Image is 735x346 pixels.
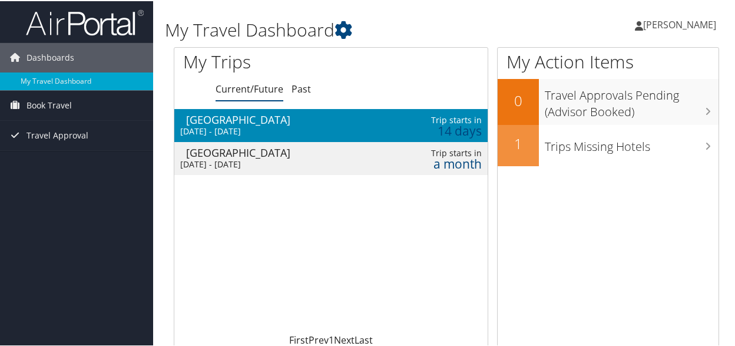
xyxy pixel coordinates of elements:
[414,157,482,168] div: a month
[180,125,372,136] div: [DATE] - [DATE]
[186,113,378,124] div: [GEOGRAPHIC_DATA]
[414,114,482,124] div: Trip starts in
[165,17,540,41] h1: My Travel Dashboard
[414,147,482,157] div: Trip starts in
[292,81,311,94] a: Past
[545,131,719,154] h3: Trips Missing Hotels
[27,42,74,71] span: Dashboards
[186,146,378,157] div: [GEOGRAPHIC_DATA]
[498,133,539,153] h2: 1
[309,332,329,345] a: Prev
[635,6,728,41] a: [PERSON_NAME]
[414,124,482,135] div: 14 days
[498,78,719,123] a: 0Travel Approvals Pending (Advisor Booked)
[355,332,373,345] a: Last
[498,124,719,165] a: 1Trips Missing Hotels
[334,332,355,345] a: Next
[216,81,283,94] a: Current/Future
[289,332,309,345] a: First
[545,80,719,119] h3: Travel Approvals Pending (Advisor Booked)
[498,90,539,110] h2: 0
[26,8,144,35] img: airportal-logo.png
[27,120,88,149] span: Travel Approval
[183,48,348,73] h1: My Trips
[498,48,719,73] h1: My Action Items
[329,332,334,345] a: 1
[27,90,72,119] span: Book Travel
[180,158,372,169] div: [DATE] - [DATE]
[643,17,716,30] span: [PERSON_NAME]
